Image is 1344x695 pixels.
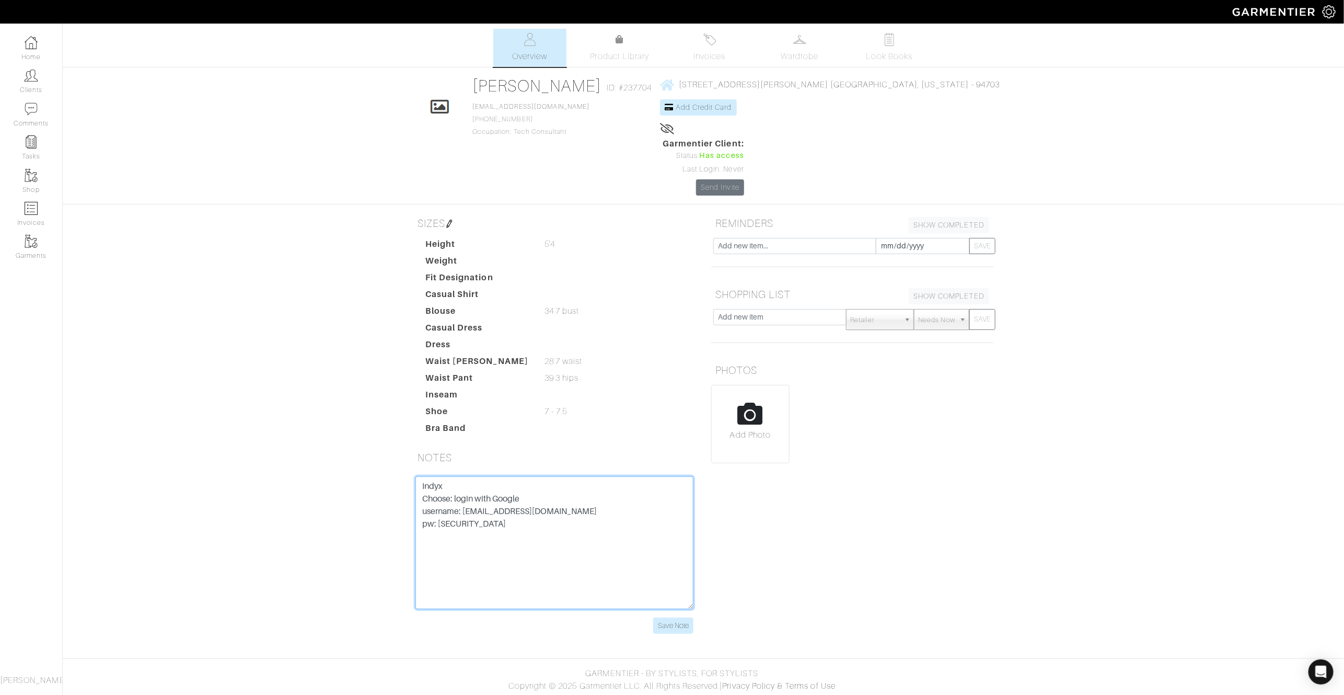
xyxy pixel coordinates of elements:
[1308,659,1334,685] div: Open Intercom Messenger
[663,138,744,150] span: Garmentier Client:
[711,360,993,381] h5: PHOTOS
[703,33,716,46] img: orders-27d20c2124de7fd6de4e0e44c1d41de31381a507db9b33961299e4e07d508b8c.svg
[781,50,818,63] span: Wardrobe
[472,103,589,135] span: [PHONE_NUMBER] Occupation: Tech Consultant
[676,103,732,111] span: Add Credit Card
[969,309,995,330] button: SAVE
[583,33,656,63] a: Product Library
[25,36,38,49] img: dashboard-icon-dbcd8f5a0b271acd01030246c82b418ddd0df26cd7fceb0bd07c9910d44c42f6.png
[418,288,537,305] dt: Casual Shirt
[866,50,913,63] span: Look Books
[653,618,693,634] input: Save Note
[723,681,836,691] a: Privacy Policy & Terms of Use
[524,33,537,46] img: basicinfo-40fd8af6dae0f16599ec9e87c0ef1c0a1fdea2edbe929e3d69a839185d80c458.svg
[763,29,836,67] a: Wardrobe
[418,338,537,355] dt: Dress
[711,213,993,234] h5: REMINDERS
[418,355,537,372] dt: Waist [PERSON_NAME]
[663,164,744,175] div: Last Login: Never
[660,99,737,116] a: Add Credit Card
[969,238,995,254] button: SAVE
[544,238,555,250] span: 5'4
[413,213,696,234] h5: SIZES
[544,372,578,384] span: 39.3 hips
[1323,5,1336,18] img: gear-icon-white-bd11855cb880d31180b6d7d6211b90ccbf57a29d726f0c71d8c61bd08dd39cc2.png
[413,447,696,468] h5: NOTES
[660,78,1000,91] a: [STREET_ADDRESS][PERSON_NAME] [GEOGRAPHIC_DATA], [US_STATE] - 94703
[25,235,38,248] img: garments-icon-b7da505a4dc4fd61783c78ac3ca0ef83fa9d6f193b1c9dc38574b1d14d53ca28.png
[25,102,38,116] img: comment-icon-a0a6a9ef722e966f86d9cbdc48e553b5cf19dbc54f86b18d962a5391bc8f6eb6.png
[673,29,746,67] a: Invoices
[699,150,744,162] span: Has access
[544,355,583,368] span: 28.7 waist
[418,271,537,288] dt: Fit Designation
[1227,3,1323,21] img: garmentier-logo-header-white-b43fb05a5012e4ada735d5af1a66efaba907eab6374d6393d1fbf88cb4ef424d.png
[711,284,993,305] h5: SHOPPING LIST
[418,322,537,338] dt: Casual Dress
[25,135,38,149] img: reminder-icon-8004d30b9f0a5d33ae49ab947aed9ed385cf756f9e5892f1edd6e32f2345188e.png
[663,150,744,162] div: Status:
[512,50,547,63] span: Overview
[679,80,1000,89] span: [STREET_ADDRESS][PERSON_NAME] [GEOGRAPHIC_DATA], [US_STATE] - 94703
[25,69,38,82] img: clients-icon-6bae9207a08558b7cb47a8932f037763ab4055f8c8b6bfacd5dc20c3e0201464.png
[544,405,567,418] span: 7 - 7.5
[493,29,566,67] a: Overview
[472,76,601,95] a: [PERSON_NAME]
[508,681,720,691] span: Copyright © 2025 Garmentier LLC. All Rights Reserved.
[418,372,537,389] dt: Waist Pant
[713,238,876,254] input: Add new item...
[445,220,454,228] img: pen-cf24a1663064a2ec1b9c1bd2387e9de7a2fa800b781884d57f21acf72779bad2.png
[853,29,926,67] a: Look Books
[418,389,537,405] dt: Inseam
[418,255,537,271] dt: Weight
[696,179,744,196] a: Send Invite
[418,305,537,322] dt: Blouse
[909,217,989,233] a: SHOW COMPLETED
[793,33,806,46] img: wardrobe-487a4870c1b7c33e795ec22d11cfc2ed9d08956e64fb3008fe2437562e282088.svg
[693,50,725,63] span: Invoices
[418,238,537,255] dt: Height
[25,169,38,182] img: garments-icon-b7da505a4dc4fd61783c78ac3ca0ef83fa9d6f193b1c9dc38574b1d14d53ca28.png
[607,82,652,94] span: ID: #237704
[544,305,579,317] span: 34.7 bust
[590,50,650,63] span: Product Library
[418,422,537,439] dt: Bra Band
[418,405,537,422] dt: Shoe
[883,33,896,46] img: todo-9ac3debb85659649dc8f770b8b6100bb5dab4b48dedcbae339e5042a72dfd3cc.svg
[919,310,955,331] span: Needs Now
[851,310,900,331] span: Retailer
[713,309,847,325] input: Add new item
[25,202,38,215] img: orders-icon-0abe47150d42831381b5fb84f609e132dff9fe21cb692f30cb5eec754e2cba89.png
[472,103,589,110] a: [EMAIL_ADDRESS][DOMAIN_NAME]
[909,288,989,304] a: SHOW COMPLETED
